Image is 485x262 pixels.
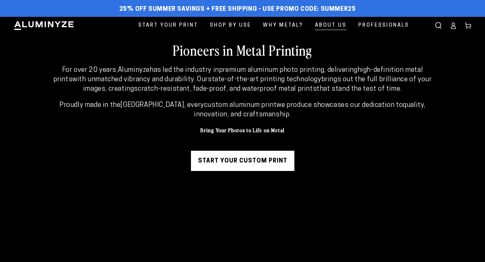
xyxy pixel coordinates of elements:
[191,151,294,171] a: Start Your Custom Print
[263,21,303,30] span: Why Metal?
[119,6,356,13] span: 25% off Summer Savings + Free Shipping - Use Promo Code: SUMMER25
[205,17,256,34] a: Shop By Use
[310,17,351,34] a: About Us
[204,102,277,109] strong: custom aluminum print
[118,67,150,74] strong: Aluminyze
[219,67,324,74] strong: premium aluminum photo printing
[14,41,471,59] h2: Pioneers in Metal Printing
[48,65,437,94] p: For over 20 years, has led the industry in , delivering with unmatched vibrancy and durability. O...
[208,76,321,83] strong: state-of-the-art printing technology
[14,21,74,31] img: Aluminyze
[258,17,308,34] a: Why Metal?
[210,21,251,30] span: Shop By Use
[138,21,198,30] span: Start Your Print
[431,18,446,33] summary: Search our site
[358,21,409,30] span: Professionals
[133,17,203,34] a: Start Your Print
[315,21,346,30] span: About Us
[120,102,184,109] strong: [GEOGRAPHIC_DATA]
[200,126,285,134] strong: Bring Your Photos to Life on Metal
[353,17,414,34] a: Professionals
[134,86,317,92] strong: scratch-resistant, fade-proof, and waterproof metal prints
[48,100,437,119] p: Proudly made in the , every we produce showcases our dedication to .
